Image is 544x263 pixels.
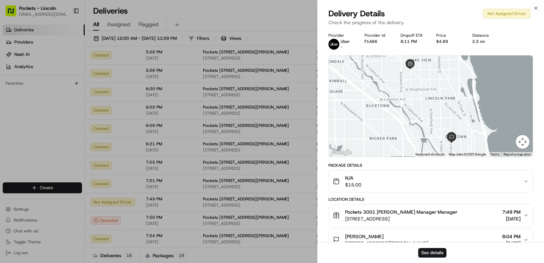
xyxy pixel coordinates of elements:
span: Uber [341,39,350,44]
img: Klarizel Pensader [7,99,18,110]
span: N/A [345,175,361,181]
span: [DATE] [502,215,521,222]
div: Provider Id [364,33,390,38]
div: $4.89 [436,39,461,44]
a: 💻API Documentation [55,131,112,143]
div: 📗 [7,134,12,140]
span: [DATE] [61,105,75,111]
div: Past conversations [7,88,44,94]
button: See details [418,248,446,258]
span: 8:04 PM [502,233,521,240]
img: 1724597045416-56b7ee45-8013-43a0-a6f9-03cb97ddad50 [14,65,27,77]
img: 1736555255976-a54dd68f-1ca7-489b-9aae-adbdc363a1c4 [7,65,19,77]
span: Pockets 3001 [PERSON_NAME] Manager Manager [345,209,457,215]
div: Provider [328,33,354,38]
span: [PERSON_NAME] [345,233,384,240]
span: • [57,105,60,111]
span: Map data ©2025 Google [449,152,486,156]
div: Price [436,33,461,38]
img: uber-new-logo.jpeg [328,39,339,50]
div: Dropoff ETA [401,33,426,38]
span: [STREET_ADDRESS] [345,215,457,222]
span: $15.00 [345,181,361,188]
div: Distance [472,33,497,38]
img: Nash [7,7,20,20]
button: Keyboard shortcuts [415,152,445,157]
div: Package Details [328,163,533,168]
div: 8:11 PM [401,39,426,44]
img: 1736555255976-a54dd68f-1ca7-489b-9aae-adbdc363a1c4 [14,106,19,111]
a: Open this area in Google Maps (opens a new window) [330,148,353,157]
span: - [341,44,343,50]
button: See all [105,87,124,95]
span: Klarizel Pensader [21,105,56,111]
a: Powered byPylon [48,150,82,155]
span: [STREET_ADDRESS][PERSON_NAME] [345,240,428,247]
p: Check the progress of the delivery. [328,19,533,26]
input: Clear [18,44,112,51]
span: 7:49 PM [502,209,521,215]
div: Location Details [328,197,533,202]
span: API Documentation [64,134,109,141]
div: 2.3 mi [472,39,497,44]
a: Terms [490,152,499,156]
a: 📗Knowledge Base [4,131,55,143]
button: Map camera controls [516,135,529,149]
span: Delivery Details [328,8,385,19]
button: N/A$15.00 [329,170,533,192]
button: F1A66 [364,39,377,44]
span: Knowledge Base [14,134,52,141]
button: Start new chat [116,67,124,75]
div: 💻 [57,134,63,140]
span: [DATE] [502,240,521,247]
span: Pylon [68,150,82,155]
div: We're available if you need us! [31,72,93,77]
img: Google [330,148,353,157]
div: Start new chat [31,65,112,72]
button: Pockets 3001 [PERSON_NAME] Manager Manager[STREET_ADDRESS]7:49 PM[DATE] [329,204,533,226]
a: Report a map error [504,152,531,156]
p: Welcome 👋 [7,27,124,38]
button: [PERSON_NAME][STREET_ADDRESS][PERSON_NAME]8:04 PM[DATE] [329,229,533,251]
